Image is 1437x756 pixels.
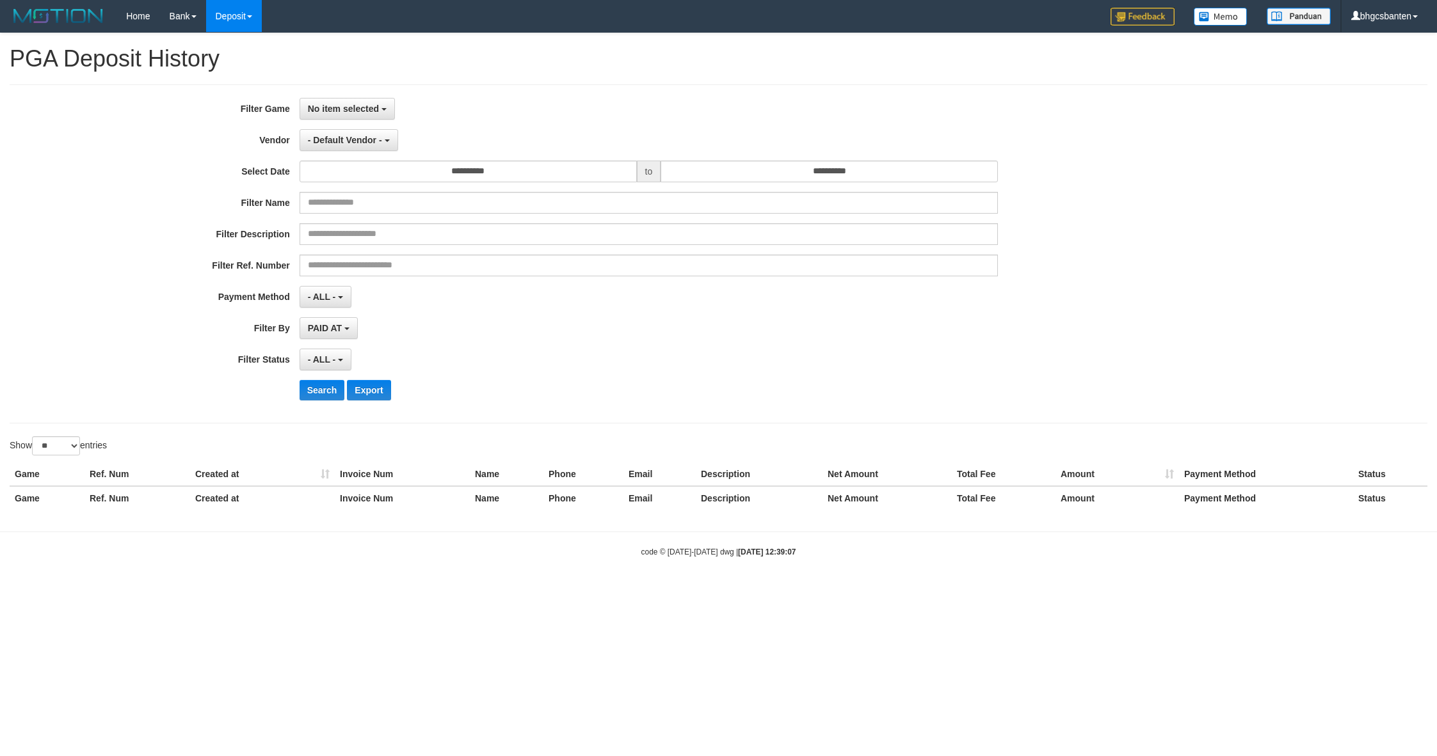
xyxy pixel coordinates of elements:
[10,46,1427,72] h1: PGA Deposit History
[300,380,345,400] button: Search
[823,462,952,486] th: Net Amount
[347,380,390,400] button: Export
[190,486,335,510] th: Created at
[300,317,358,339] button: PAID AT
[10,436,107,455] label: Show entries
[308,135,382,145] span: - Default Vendor -
[308,104,379,114] span: No item selected
[300,349,351,370] button: - ALL -
[637,161,661,182] span: to
[952,462,1056,486] th: Total Fee
[10,6,107,26] img: MOTION_logo.png
[696,462,823,486] th: Description
[308,323,342,333] span: PAID AT
[300,98,395,120] button: No item selected
[952,486,1056,510] th: Total Fee
[543,462,623,486] th: Phone
[1194,8,1248,26] img: Button%20Memo.svg
[696,486,823,510] th: Description
[308,354,336,365] span: - ALL -
[1353,462,1427,486] th: Status
[32,436,80,455] select: Showentries
[300,286,351,308] button: - ALL -
[470,486,543,510] th: Name
[1179,462,1353,486] th: Payment Method
[623,462,696,486] th: Email
[1267,8,1331,25] img: panduan.png
[1111,8,1175,26] img: Feedback.jpg
[543,486,623,510] th: Phone
[300,129,398,151] button: - Default Vendor -
[1056,462,1179,486] th: Amount
[1056,486,1179,510] th: Amount
[623,486,696,510] th: Email
[10,462,84,486] th: Game
[1353,486,1427,510] th: Status
[1179,486,1353,510] th: Payment Method
[335,486,470,510] th: Invoice Num
[641,547,796,556] small: code © [DATE]-[DATE] dwg |
[335,462,470,486] th: Invoice Num
[10,486,84,510] th: Game
[308,292,336,302] span: - ALL -
[823,486,952,510] th: Net Amount
[190,462,335,486] th: Created at
[84,486,190,510] th: Ref. Num
[738,547,796,556] strong: [DATE] 12:39:07
[84,462,190,486] th: Ref. Num
[470,462,543,486] th: Name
